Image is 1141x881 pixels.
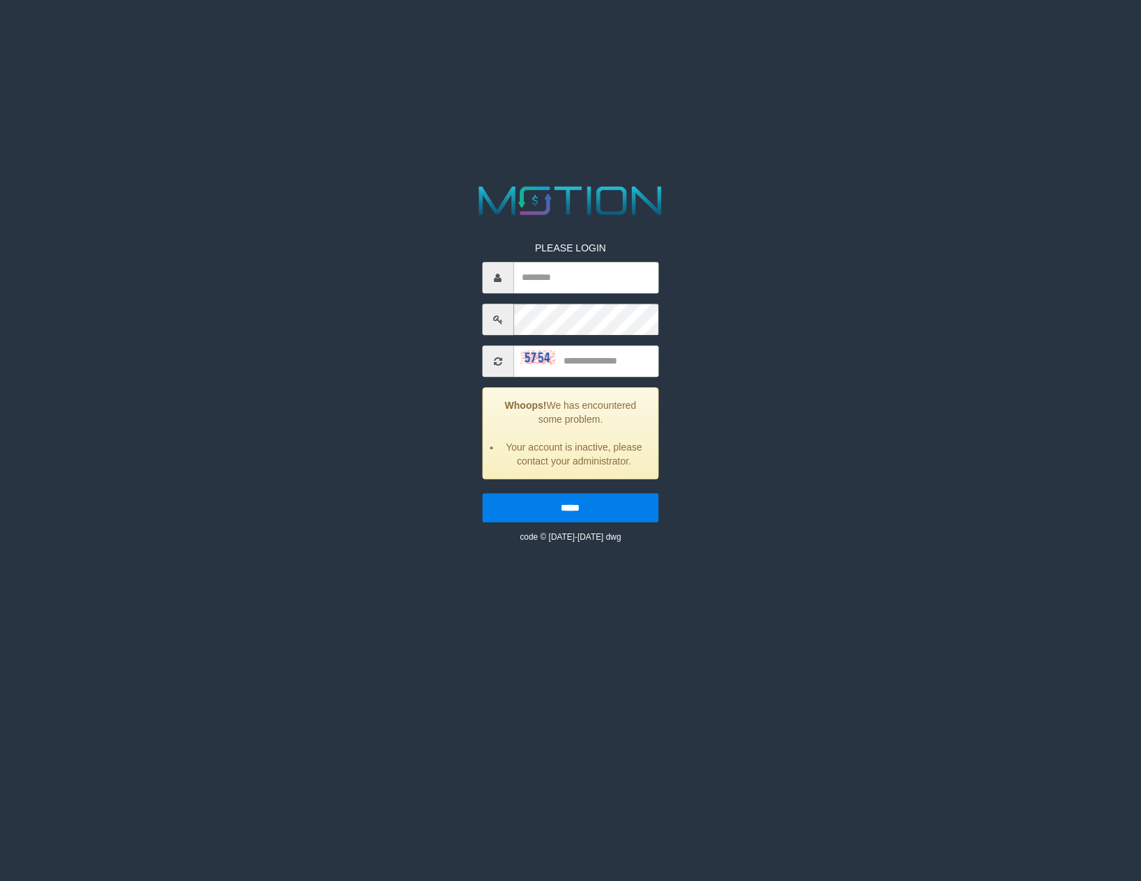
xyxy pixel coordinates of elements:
[505,400,547,412] strong: Whoops!
[520,533,621,543] small: code © [DATE]-[DATE] dwg
[471,181,671,220] img: MOTION_logo.png
[482,242,658,256] p: PLEASE LOGIN
[500,441,647,469] li: Your account is inactive, please contact your administrator.
[520,350,555,364] img: captcha
[482,388,658,480] div: We has encountered some problem.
